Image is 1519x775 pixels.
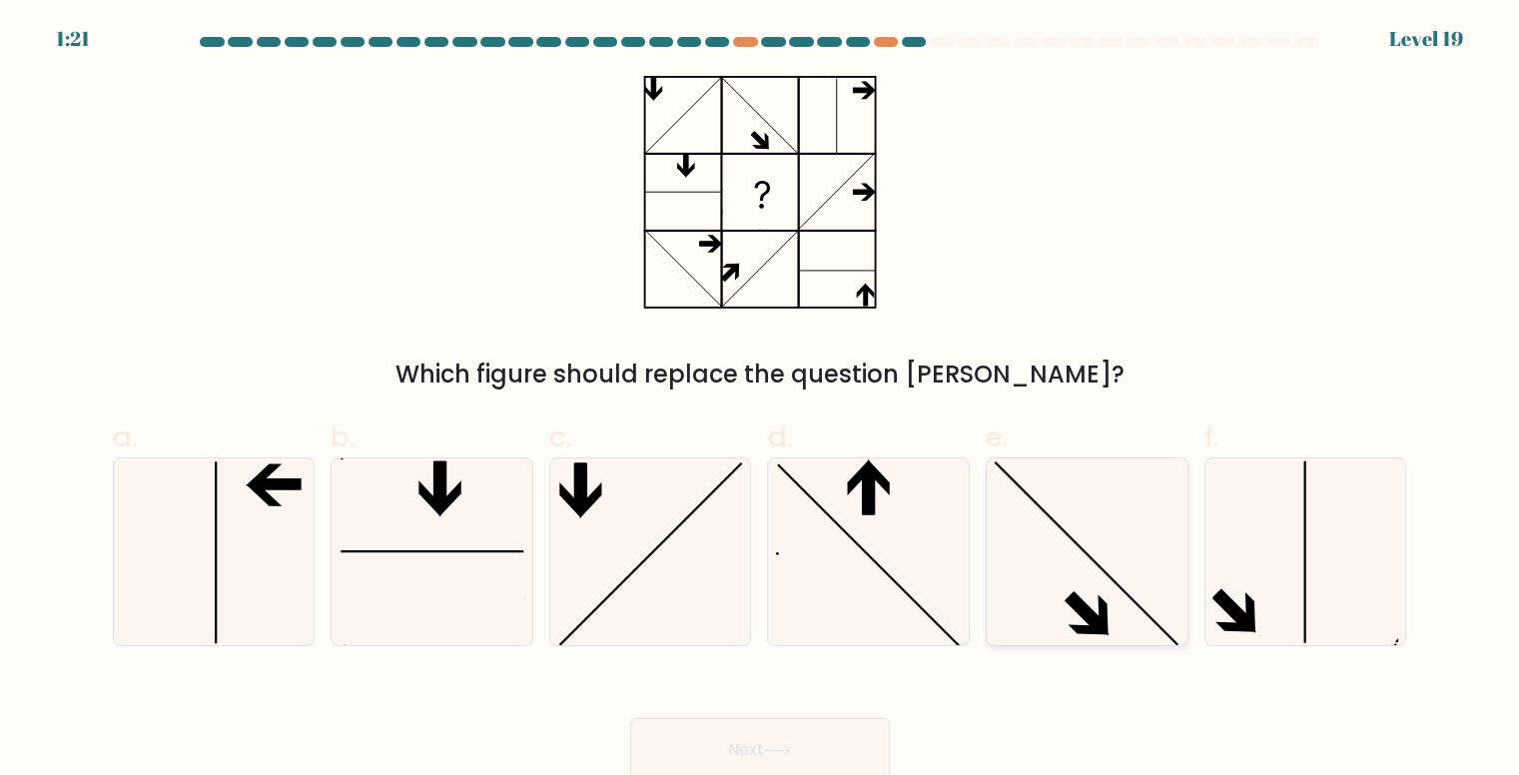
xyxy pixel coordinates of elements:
[125,357,1395,392] div: Which figure should replace the question [PERSON_NAME]?
[1389,24,1463,54] div: Level 19
[986,417,1008,456] span: e.
[113,417,137,456] span: a.
[331,417,355,456] span: b.
[56,24,90,54] div: 1:21
[1204,417,1218,456] span: f.
[767,417,791,456] span: d.
[549,417,571,456] span: c.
